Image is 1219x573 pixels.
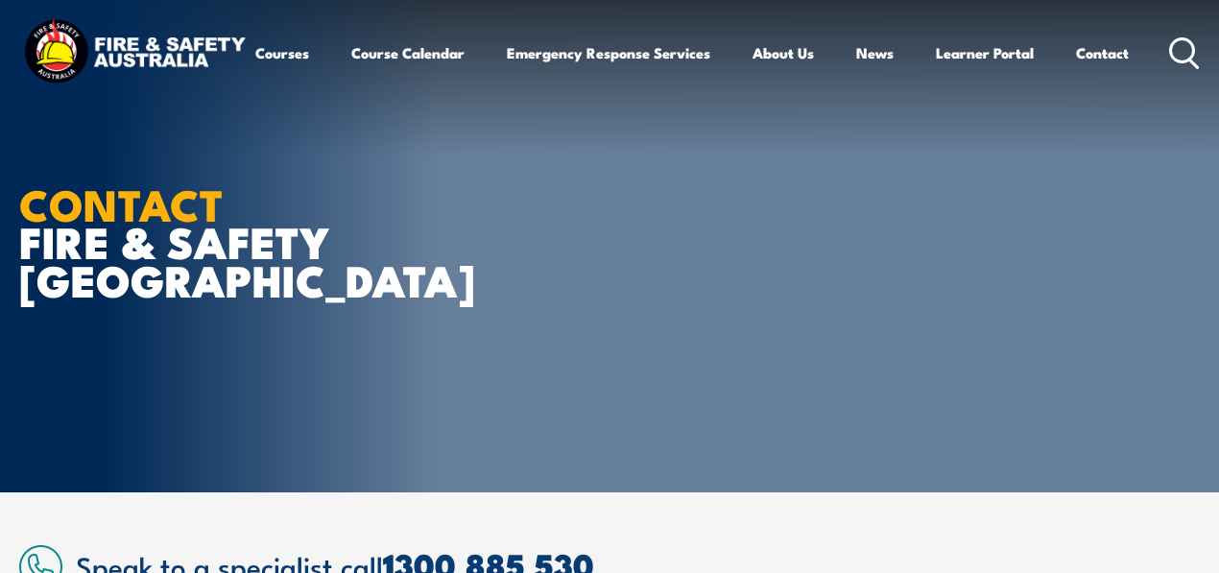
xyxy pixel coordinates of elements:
a: Course Calendar [351,30,465,76]
a: Emergency Response Services [507,30,710,76]
h1: FIRE & SAFETY [GEOGRAPHIC_DATA] [19,184,493,297]
a: About Us [753,30,814,76]
strong: CONTACT [19,170,224,236]
a: Learner Portal [936,30,1034,76]
a: Courses [255,30,309,76]
a: Contact [1076,30,1129,76]
a: News [856,30,894,76]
